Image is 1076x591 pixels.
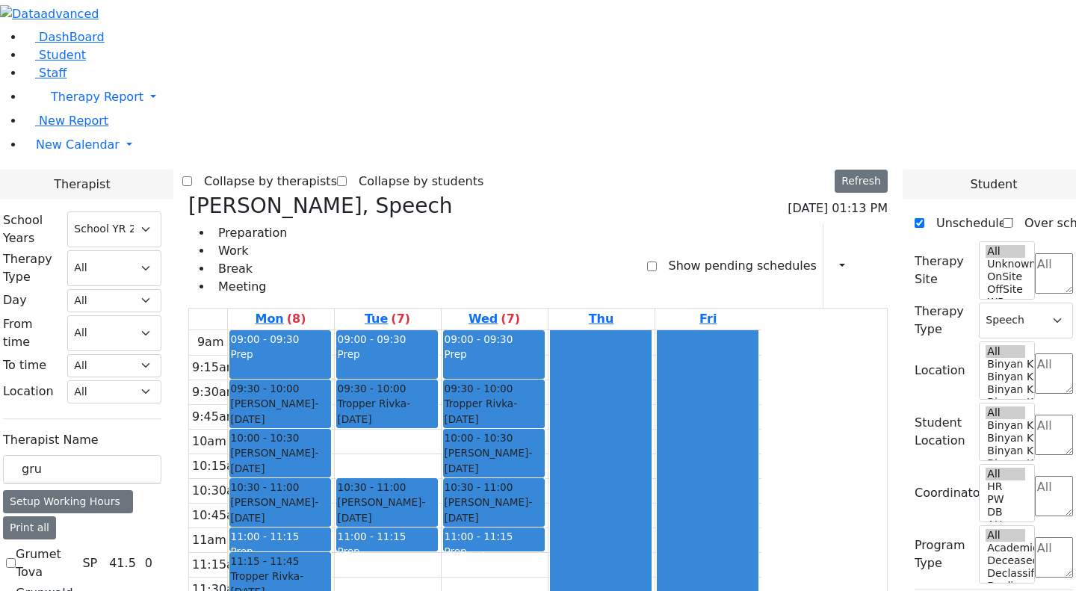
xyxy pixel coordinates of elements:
[445,544,543,559] div: Prep
[986,383,1024,396] option: Binyan Klein 3
[3,490,133,513] div: Setup Working Hours
[231,445,330,476] div: [PERSON_NAME]
[194,333,227,351] div: 9am
[39,114,108,128] span: New Report
[445,396,543,427] div: Tropper Rivka
[338,381,406,396] span: 09:30 - 10:00
[231,495,330,525] div: [PERSON_NAME]
[189,531,229,549] div: 11am
[231,530,300,542] span: 11:00 - 11:15
[231,544,330,559] div: Prep
[445,397,518,424] span: - [DATE]
[986,554,1024,567] option: Deceased
[338,333,406,345] span: 09:00 - 09:30
[231,430,300,445] span: 10:00 - 10:30
[212,278,287,296] li: Meeting
[39,66,67,80] span: Staff
[252,309,309,329] a: September 1, 2025
[986,371,1024,383] option: Binyan Klein 4
[189,408,241,426] div: 9:45am
[24,82,1076,112] a: Therapy Report
[39,30,105,44] span: DashBoard
[3,356,46,374] label: To time
[3,291,27,309] label: Day
[338,397,411,424] span: - [DATE]
[986,296,1024,309] option: WP
[915,536,970,572] label: Program Type
[915,253,970,288] label: Therapy Site
[231,554,300,569] span: 11:15 - 11:45
[189,433,229,451] div: 10am
[192,170,337,194] label: Collapse by therapists
[338,396,436,427] div: Tropper Rivka
[986,506,1024,519] option: DB
[986,493,1024,506] option: PW
[924,211,1014,235] label: Unscheduled
[445,480,513,495] span: 10:30 - 11:00
[1035,415,1073,455] textarea: Search
[3,211,58,247] label: School Years
[986,396,1024,409] option: Binyan Klein 2
[445,495,543,525] div: [PERSON_NAME]
[54,176,110,194] span: Therapist
[986,432,1024,445] option: Binyan Klein 4
[39,48,86,62] span: Student
[986,270,1024,283] option: OnSite
[24,30,105,44] a: DashBoard
[1035,476,1073,516] textarea: Search
[586,309,617,329] a: September 4, 2025
[347,170,483,194] label: Collapse by students
[445,347,543,362] div: Prep
[338,496,426,523] span: - [DATE]
[445,445,543,476] div: [PERSON_NAME]
[3,516,56,539] button: Print all
[338,480,406,495] span: 10:30 - 11:00
[986,519,1024,531] option: AH
[1035,353,1073,394] textarea: Search
[971,176,1018,194] span: Student
[231,397,319,424] span: - [DATE]
[986,457,1024,470] option: Binyan Klein 2
[445,496,533,523] span: - [DATE]
[212,224,287,242] li: Preparation
[231,347,330,362] div: Prep
[3,383,54,400] label: Location
[338,544,436,559] div: Prep
[986,480,1024,493] option: HR
[24,114,108,128] a: New Report
[231,333,300,345] span: 09:00 - 09:30
[189,383,241,401] div: 9:30am
[986,345,1024,358] option: All
[338,347,436,362] div: Prep
[212,260,287,278] li: Break
[986,529,1024,542] option: All
[466,309,523,329] a: September 3, 2025
[338,495,436,525] div: [PERSON_NAME]
[24,66,67,80] a: Staff
[852,253,859,279] div: Report
[362,309,413,329] a: September 2, 2025
[986,445,1024,457] option: Binyan Klein 3
[3,431,99,449] label: Therapist Name
[1035,537,1073,578] textarea: Search
[287,310,306,328] label: (8)
[915,484,985,502] label: Coordinator
[3,315,58,351] label: From time
[879,254,888,278] div: Delete
[338,428,436,443] div: [PERSON_NAME]
[189,457,249,475] div: 10:15am
[189,556,249,574] div: 11:15am
[36,137,120,152] span: New Calendar
[986,567,1024,580] option: Declassified
[16,545,76,581] label: Grumet Tova
[231,480,300,495] span: 10:30 - 11:00
[189,359,241,377] div: 9:15am
[445,381,513,396] span: 09:30 - 10:00
[986,468,1024,480] option: All
[189,482,249,500] div: 10:30am
[501,310,520,328] label: (7)
[986,258,1024,270] option: Unknown
[231,396,330,427] div: [PERSON_NAME]
[657,254,817,278] label: Show pending schedules
[835,170,888,193] button: Refresh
